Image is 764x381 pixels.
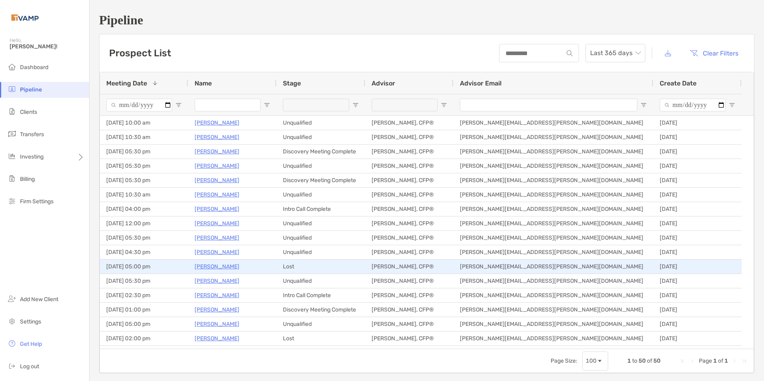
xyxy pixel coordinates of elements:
div: Intro Call Complete [277,202,365,216]
span: Stage [283,79,301,87]
span: Pipeline [20,86,42,93]
span: 1 [627,357,631,364]
div: [DATE] 05:30 pm [100,274,188,288]
span: Clients [20,109,37,115]
img: get-help icon [7,339,17,348]
div: [DATE] [653,130,742,144]
div: Discovery Meeting Complete [277,145,365,159]
div: [DATE] [653,231,742,245]
img: firm-settings icon [7,196,17,206]
div: [PERSON_NAME], CFP® [365,288,454,302]
div: [PERSON_NAME][EMAIL_ADDRESS][PERSON_NAME][DOMAIN_NAME] [454,245,653,259]
span: Billing [20,176,35,183]
a: [PERSON_NAME] [195,118,239,128]
div: [PERSON_NAME], CFP® [365,202,454,216]
p: [PERSON_NAME] [195,147,239,157]
div: [PERSON_NAME], CFP® [365,303,454,317]
span: Get Help [20,341,42,347]
button: Open Filter Menu [729,102,735,108]
a: [PERSON_NAME] [195,233,239,243]
span: Investing [20,153,44,160]
div: [PERSON_NAME], CFP® [365,188,454,202]
img: add_new_client icon [7,294,17,304]
div: [DATE] 10:30 am [100,130,188,144]
div: Unqualified [277,274,365,288]
div: [DATE] [653,116,742,130]
a: [PERSON_NAME] [195,319,239,329]
h3: Prospect List [109,48,171,59]
a: [PERSON_NAME] [195,290,239,300]
div: Lost [277,260,365,274]
div: [PERSON_NAME][EMAIL_ADDRESS][PERSON_NAME][DOMAIN_NAME] [454,303,653,317]
div: [PERSON_NAME][EMAIL_ADDRESS][PERSON_NAME][DOMAIN_NAME] [454,331,653,345]
a: [PERSON_NAME] [195,161,239,171]
div: [DATE] [653,274,742,288]
div: [PERSON_NAME], CFP® [365,173,454,187]
div: [DATE] [653,173,742,187]
div: First Page [680,358,686,364]
span: Last 365 days [590,44,641,62]
div: [PERSON_NAME][EMAIL_ADDRESS][PERSON_NAME][DOMAIN_NAME] [454,173,653,187]
a: [PERSON_NAME] [195,262,239,272]
div: [PERSON_NAME][EMAIL_ADDRESS][PERSON_NAME][DOMAIN_NAME] [454,317,653,331]
div: Intro Call Complete [277,288,365,302]
div: [DATE] [653,288,742,302]
div: [PERSON_NAME], CFP® [365,216,454,230]
div: Unqualified [277,130,365,144]
input: Name Filter Input [195,99,261,111]
div: [PERSON_NAME][EMAIL_ADDRESS][PERSON_NAME][DOMAIN_NAME] [454,231,653,245]
span: of [647,357,652,364]
div: Unqualified [277,188,365,202]
a: [PERSON_NAME] [195,247,239,257]
span: to [632,357,637,364]
a: [PERSON_NAME] [195,204,239,214]
div: Unqualified [277,116,365,130]
input: Create Date Filter Input [660,99,726,111]
span: Log out [20,363,39,370]
p: [PERSON_NAME] [195,175,239,185]
div: [DATE] [653,188,742,202]
div: [DATE] 05:30 pm [100,173,188,187]
span: Advisor Email [460,79,501,87]
div: Unqualified [277,245,365,259]
div: [DATE] 12:00 pm [100,216,188,230]
div: [DATE] 04:30 pm [100,245,188,259]
div: [PERSON_NAME], CFP® [365,159,454,173]
div: [PERSON_NAME][EMAIL_ADDRESS][PERSON_NAME][DOMAIN_NAME] [454,145,653,159]
div: [DATE] [653,317,742,331]
div: [DATE] 02:00 pm [100,331,188,345]
div: [PERSON_NAME], CFP® [365,317,454,331]
img: transfers icon [7,129,17,139]
div: [PERSON_NAME], CFP® [365,346,454,360]
div: [DATE] 05:30 pm [100,346,188,360]
div: [PERSON_NAME][EMAIL_ADDRESS][PERSON_NAME][DOMAIN_NAME] [454,188,653,202]
div: [DATE] [653,346,742,360]
p: [PERSON_NAME] [195,276,239,286]
a: [PERSON_NAME] [195,305,239,315]
div: [PERSON_NAME][EMAIL_ADDRESS][PERSON_NAME][DOMAIN_NAME] [454,216,653,230]
span: Add New Client [20,296,58,303]
div: [PERSON_NAME], CFP® [365,260,454,274]
a: [PERSON_NAME] [195,218,239,228]
a: [PERSON_NAME] [195,333,239,343]
div: [DATE] [653,303,742,317]
a: [PERSON_NAME] [195,190,239,200]
div: [DATE] [653,216,742,230]
img: clients icon [7,107,17,116]
div: Discovery Meeting Complete [277,303,365,317]
div: Unqualified [277,317,365,331]
div: [DATE] [653,260,742,274]
button: Open Filter Menu [264,102,270,108]
p: [PERSON_NAME] [195,348,239,358]
div: [DATE] [653,331,742,345]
